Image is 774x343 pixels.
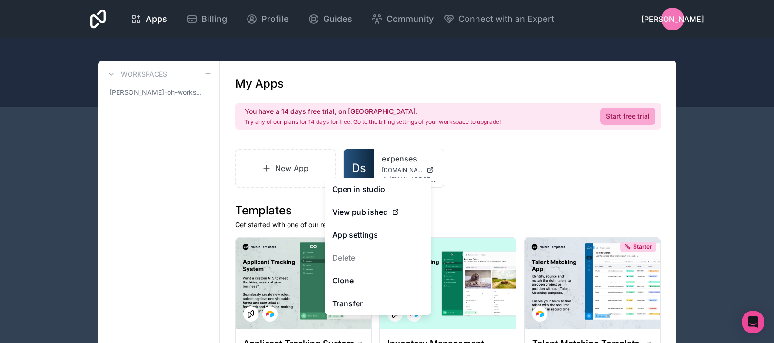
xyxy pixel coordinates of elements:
a: View published [325,201,431,223]
span: Apps [146,12,167,26]
p: Try any of our plans for 14 days for free. Go to the billing settings of your workspace to upgrade! [245,118,501,126]
span: Connect with an Expert [458,12,554,26]
img: Airtable Logo [536,310,544,318]
button: Connect with an Expert [443,12,554,26]
span: Ds [352,161,366,176]
a: Transfer [325,292,431,315]
span: [EMAIL_ADDRESS][DOMAIN_NAME] [389,176,436,183]
a: New App [235,149,336,188]
h1: My Apps [235,76,284,91]
p: Get started with one of our ready-made templates [235,220,661,230]
a: Apps [123,9,175,30]
span: View published [332,206,388,218]
a: App settings [325,223,431,246]
h3: Workspaces [121,70,167,79]
span: Billing [201,12,227,26]
span: Starter [633,243,652,251]
span: [PERSON_NAME]-oh-workspace [109,88,204,97]
h2: You have a 14 days free trial, on [GEOGRAPHIC_DATA]. [245,107,501,116]
button: Delete [325,246,431,269]
a: Start free trial [600,108,655,125]
a: Billing [179,9,235,30]
a: Guides [300,9,360,30]
span: Profile [261,12,289,26]
div: Open Intercom Messenger [742,311,764,333]
a: Open in studio [325,178,431,201]
a: [PERSON_NAME]-oh-workspace [106,84,212,101]
a: Clone [325,269,431,292]
a: Workspaces [106,69,167,80]
a: [DOMAIN_NAME] [382,166,436,174]
span: [DOMAIN_NAME] [382,166,423,174]
img: Airtable Logo [266,310,274,318]
span: Community [387,12,434,26]
span: Guides [323,12,352,26]
a: expenses [382,153,436,164]
a: Ds [344,149,374,187]
a: Profile [238,9,297,30]
a: Community [364,9,441,30]
span: [PERSON_NAME] [641,13,704,25]
h1: Templates [235,203,661,218]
